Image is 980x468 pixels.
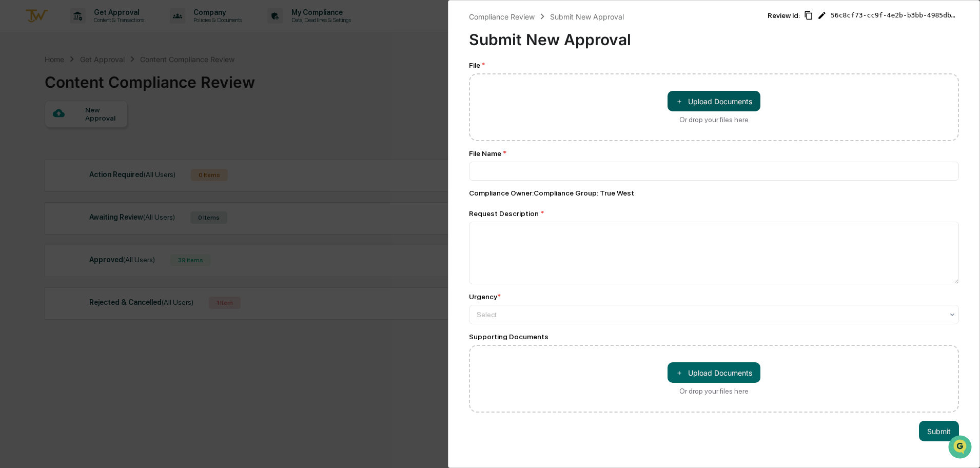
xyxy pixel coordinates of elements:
[804,11,813,20] span: Copy Id
[679,387,749,395] div: Or drop your files here
[85,129,127,140] span: Attestations
[469,189,959,197] div: Compliance Owner : Compliance Group: True West
[817,11,827,20] span: Edit Review ID
[947,434,975,462] iframe: Open customer support
[10,130,18,139] div: 🖐️
[21,149,65,159] span: Data Lookup
[35,79,168,89] div: Start new chat
[676,96,683,106] span: ＋
[668,362,760,383] button: Or drop your files here
[679,115,749,124] div: Or drop your files here
[21,129,66,140] span: Preclearance
[72,173,124,182] a: Powered byPylon
[668,91,760,111] button: Or drop your files here
[35,89,130,97] div: We're available if you need us!
[174,82,187,94] button: Start new chat
[102,174,124,182] span: Pylon
[469,209,959,218] div: Request Description
[919,421,959,441] button: Submit
[469,333,959,341] div: Supporting Documents
[10,79,29,97] img: 1746055101610-c473b297-6a78-478c-a979-82029cc54cd1
[469,292,501,301] div: Urgency
[10,150,18,158] div: 🔎
[831,11,959,19] span: 56c8cf73-cc9f-4e2b-b3bb-4985db28c204
[469,149,959,158] div: File Name
[6,125,70,144] a: 🖐️Preclearance
[768,11,800,19] span: Review Id:
[469,61,959,69] div: File
[70,125,131,144] a: 🗄️Attestations
[550,12,624,21] div: Submit New Approval
[469,12,535,21] div: Compliance Review
[469,22,768,49] div: Submit New Approval
[74,130,83,139] div: 🗄️
[6,145,69,163] a: 🔎Data Lookup
[676,368,683,378] span: ＋
[10,22,187,38] p: How can we help?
